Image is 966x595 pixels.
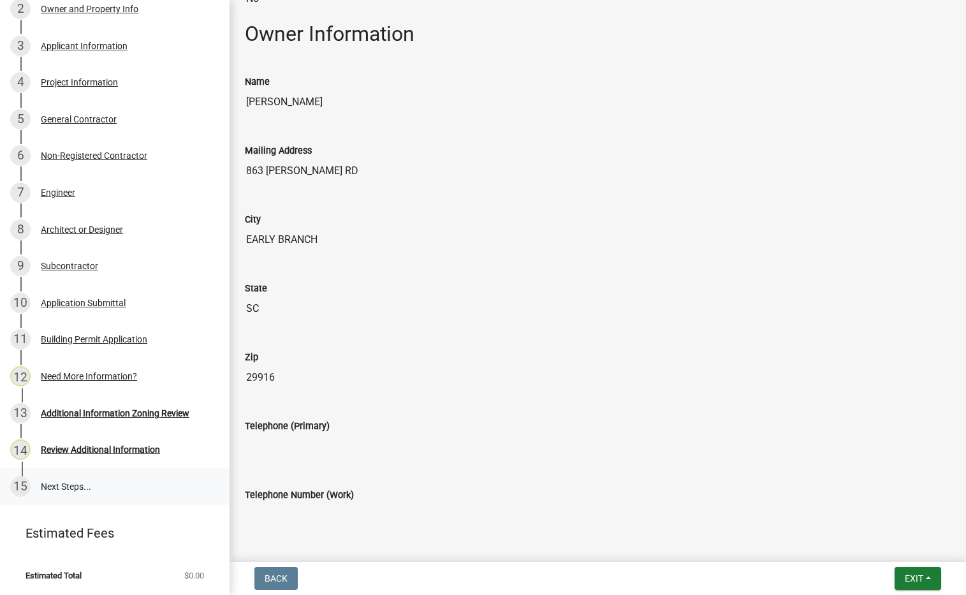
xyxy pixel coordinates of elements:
[10,182,31,203] div: 7
[41,298,126,307] div: Application Submittal
[245,491,354,500] label: Telephone Number (Work)
[41,409,189,418] div: Additional Information Zoning Review
[41,78,118,87] div: Project Information
[245,353,258,362] label: Zip
[10,109,31,129] div: 5
[41,151,147,160] div: Non-Registered Contractor
[10,72,31,92] div: 4
[26,571,82,580] span: Estimated Total
[10,520,209,546] a: Estimated Fees
[10,256,31,276] div: 9
[41,225,123,234] div: Architect or Designer
[245,284,267,293] label: State
[265,573,288,584] span: Back
[245,147,312,156] label: Mailing Address
[10,366,31,386] div: 12
[254,567,298,590] button: Back
[10,439,31,460] div: 14
[895,567,941,590] button: Exit
[41,188,75,197] div: Engineer
[905,573,923,584] span: Exit
[10,145,31,166] div: 6
[41,115,117,124] div: General Contractor
[245,78,270,87] label: Name
[41,372,137,381] div: Need More Information?
[10,403,31,423] div: 13
[41,335,147,344] div: Building Permit Application
[41,41,128,50] div: Applicant Information
[41,445,160,454] div: Review Additional Information
[41,4,138,13] div: Owner and Property Info
[245,216,261,224] label: City
[10,219,31,240] div: 8
[10,476,31,497] div: 15
[10,293,31,313] div: 10
[10,329,31,349] div: 11
[245,22,951,46] h2: Owner Information
[245,422,330,431] label: Telephone (Primary)
[184,571,204,580] span: $0.00
[41,261,98,270] div: Subcontractor
[10,36,31,56] div: 3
